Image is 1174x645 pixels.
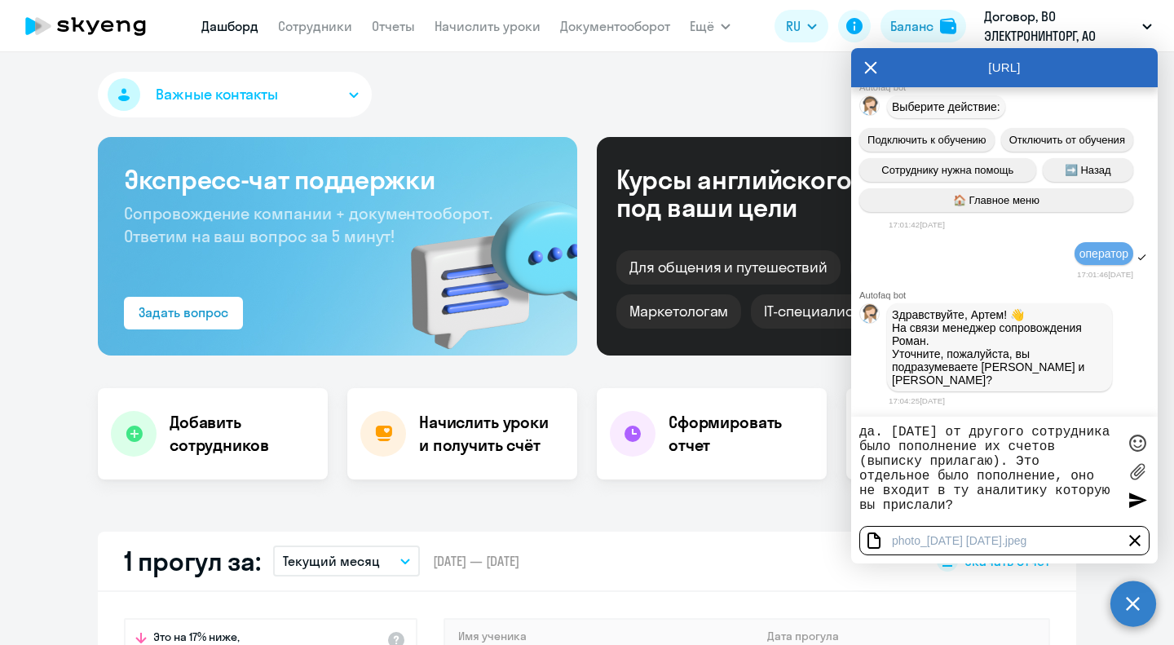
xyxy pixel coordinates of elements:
div: Баланс [890,16,933,36]
img: bot avatar [860,304,880,328]
label: Лимит 10 файлов [1125,459,1150,484]
span: Подключить к обучению [867,134,986,146]
time: 17:01:42[DATE] [889,220,945,229]
span: Важные контакты [156,84,278,105]
h4: Начислить уроки и получить счёт [419,411,561,457]
h2: 1 прогул за: [124,545,260,577]
p: Здравствуйте, Артем! 👋 [892,308,1107,321]
h3: Экспресс-чат поддержки [124,163,551,196]
div: Autofaq bot [859,290,1158,300]
div: Маркетологам [616,294,741,329]
span: Ещё [690,16,714,36]
span: оператор [1079,247,1128,260]
div: IT-специалистам [751,294,891,329]
div: .jpeg [1002,534,1026,547]
button: Отключить от обучения [1001,128,1133,152]
span: 🏠 Главное меню [953,194,1039,206]
span: [DATE] — [DATE] [433,552,519,570]
img: balance [940,18,956,34]
div: Для общения и путешествий [616,250,841,285]
div: Autofaq bot [859,82,1158,92]
span: Отключить от обучения [1009,134,1125,146]
div: photo_[DATE] [DATE] [892,534,1002,547]
button: Важные контакты [98,72,372,117]
button: Ещё [690,10,730,42]
img: bg-img [387,172,577,356]
span: Сотруднику нужна помощь [881,164,1013,176]
p: Текущий месяц [283,551,380,571]
span: ➡️ Назад [1065,164,1111,176]
span: Сопровождение компании + документооборот. Ответим на ваш вопрос за 5 минут! [124,203,492,246]
p: На связи менеджер сопровождения Роман. Уточните, пожалуйста, вы подразумеваете [PERSON_NAME] и [P... [892,321,1107,387]
span: RU [786,16,801,36]
button: Договор, ВО ЭЛЕКТРОНИНТОРГ, АО [976,7,1160,46]
button: RU [775,10,828,42]
button: Задать вопрос [124,297,243,329]
p: Договор, ВО ЭЛЕКТРОНИНТОРГ, АО [984,7,1136,46]
textarea: да. [DATE] от другого сотрудника было пополнение их счетов (выписку прилагаю). Это отдельное было... [859,425,1117,518]
div: photo_2025-09-05 17.09.00.jpeg [859,526,1150,555]
a: Начислить уроки [435,18,541,34]
button: Балансbalance [880,10,966,42]
time: 17:04:25[DATE] [889,396,945,405]
button: ➡️ Назад [1043,158,1134,182]
h4: Добавить сотрудников [170,411,315,457]
div: Бизнес и командировки [850,250,1044,285]
time: 17:01:46[DATE] [1077,270,1133,279]
button: Подключить к обучению [859,128,995,152]
div: Задать вопрос [139,303,228,322]
span: Выберите действие: [892,100,1000,113]
button: Текущий месяц [273,546,420,577]
a: Дашборд [201,18,258,34]
a: Сотрудники [278,18,352,34]
a: Документооборот [560,18,670,34]
h4: Сформировать отчет [669,411,814,457]
a: Отчеты [372,18,415,34]
div: Курсы английского под ваши цели [616,166,895,221]
img: bot avatar [860,96,880,120]
button: 🏠 Главное меню [859,188,1133,212]
button: Сотруднику нужна помощь [859,158,1036,182]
